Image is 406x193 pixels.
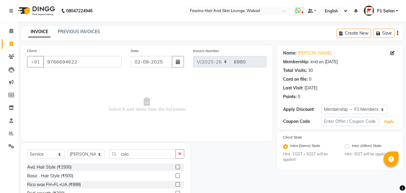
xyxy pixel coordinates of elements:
[283,118,321,125] div: Coupon Code
[298,94,300,100] div: 0
[27,164,72,170] div: Avd. Hair Style (₹1500)
[283,50,297,56] div: Name:
[374,29,395,38] button: Save
[27,173,73,179] div: Basic . Hair Style (₹500)
[283,94,297,100] div: Points:
[380,117,398,126] button: Apply
[283,106,321,113] div: Apply Discount
[337,29,371,38] button: Create New
[283,151,335,163] small: Hint : CGST + SGST will be applied
[309,76,311,82] div: 0
[27,182,81,188] div: Rica wax FH+FL+UA (₹999)
[310,59,338,65] div: end on [DATE]
[27,75,267,135] span: Select & add items from the list below
[283,59,309,65] div: Membership:
[66,2,93,19] b: 08047224946
[283,76,308,82] div: Card on file:
[43,56,122,67] input: Search by Name/Mobile/Email/Code
[298,50,331,56] a: [PERSON_NAME]
[377,8,395,14] span: F1 Salon
[364,5,374,16] img: F1 Salon
[27,56,44,67] button: +91
[15,2,56,19] img: logo
[352,143,382,150] label: Inter (Other) State
[290,143,320,150] label: Intra (Same) State
[28,26,50,37] a: INVOICE
[58,29,100,34] a: PREVIOUS INVOICES
[283,67,307,74] div: Total Visits:
[283,135,302,140] label: Client State
[308,67,313,74] div: 30
[321,117,378,126] input: Enter Offer / Coupon Code
[193,48,219,54] label: Invoice Number
[27,48,37,54] label: Client
[131,48,139,54] label: Date
[345,151,397,157] small: Hint : IGST will be applied
[109,149,176,159] input: Search or Scan
[283,85,303,91] div: Last Visit:
[381,169,400,187] iframe: chat widget
[304,85,317,91] div: [DATE]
